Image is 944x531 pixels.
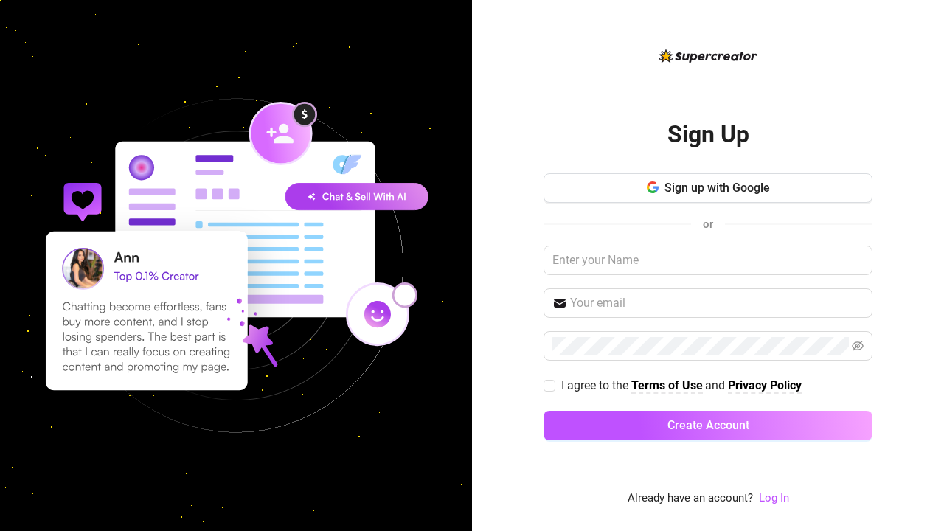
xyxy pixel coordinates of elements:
a: Log In [759,490,789,507]
span: Already have an account? [628,490,753,507]
img: logo-BBDzfeDw.svg [659,49,757,63]
a: Privacy Policy [728,378,802,394]
h2: Sign Up [667,119,749,150]
span: and [705,378,728,392]
strong: Privacy Policy [728,378,802,392]
span: I agree to the [561,378,631,392]
span: eye-invisible [852,340,864,352]
span: or [703,218,713,231]
span: Create Account [667,418,749,432]
strong: Terms of Use [631,378,703,392]
a: Log In [759,491,789,504]
input: Your email [570,294,864,312]
button: Sign up with Google [544,173,872,203]
span: Sign up with Google [664,181,770,195]
input: Enter your Name [544,246,872,275]
button: Create Account [544,411,872,440]
a: Terms of Use [631,378,703,394]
